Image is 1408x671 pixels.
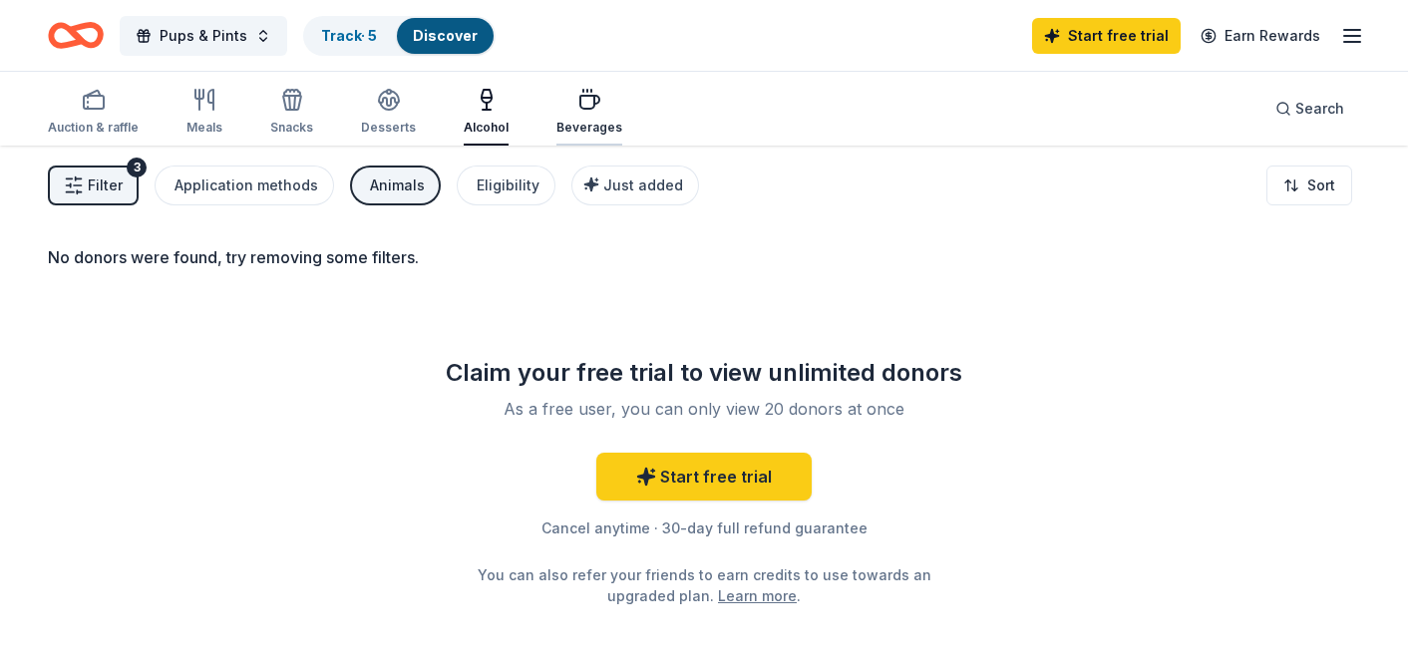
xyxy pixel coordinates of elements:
[370,173,425,197] div: Animals
[48,12,104,59] a: Home
[464,120,509,136] div: Alcohol
[596,453,812,501] a: Start free trial
[303,16,496,56] button: Track· 5Discover
[175,173,318,197] div: Application methods
[270,80,313,146] button: Snacks
[603,176,683,193] span: Just added
[350,166,441,205] button: Animals
[1189,18,1332,54] a: Earn Rewards
[88,173,123,197] span: Filter
[48,80,139,146] button: Auction & raffle
[556,80,622,146] button: Beverages
[571,166,699,205] button: Just added
[160,24,247,48] span: Pups & Pints
[556,120,622,136] div: Beverages
[48,245,1360,269] div: No donors were found, try removing some filters.
[1307,173,1335,197] span: Sort
[120,16,287,56] button: Pups & Pints
[1266,166,1352,205] button: Sort
[718,585,797,606] a: Learn more
[361,120,416,136] div: Desserts
[1295,97,1344,121] span: Search
[1259,89,1360,129] button: Search
[48,166,139,205] button: Filter3
[441,397,967,421] div: As a free user, you can only view 20 donors at once
[48,120,139,136] div: Auction & raffle
[417,357,991,389] div: Claim your free trial to view unlimited donors
[1032,18,1181,54] a: Start free trial
[155,166,334,205] button: Application methods
[361,80,416,146] button: Desserts
[417,516,991,540] div: Cancel anytime · 30-day full refund guarantee
[413,27,478,44] a: Discover
[464,80,509,146] button: Alcohol
[457,166,555,205] button: Eligibility
[321,27,377,44] a: Track· 5
[270,120,313,136] div: Snacks
[473,564,935,606] div: You can also refer your friends to earn credits to use towards an upgraded plan. .
[127,158,147,177] div: 3
[186,120,222,136] div: Meals
[477,173,539,197] div: Eligibility
[186,80,222,146] button: Meals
